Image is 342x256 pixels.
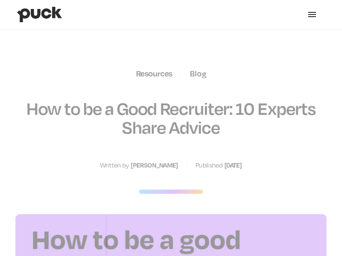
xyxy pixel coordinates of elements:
div: [PERSON_NAME] [131,161,178,169]
div: Published [196,161,223,169]
div: Resources [136,69,172,78]
div: Written by [100,161,129,169]
div: [DATE] [224,161,242,169]
h1: How to be a Good Recruiter: 10 Experts Share Advice [9,99,333,136]
a: Blog [190,69,206,78]
div: menu [299,2,325,27]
